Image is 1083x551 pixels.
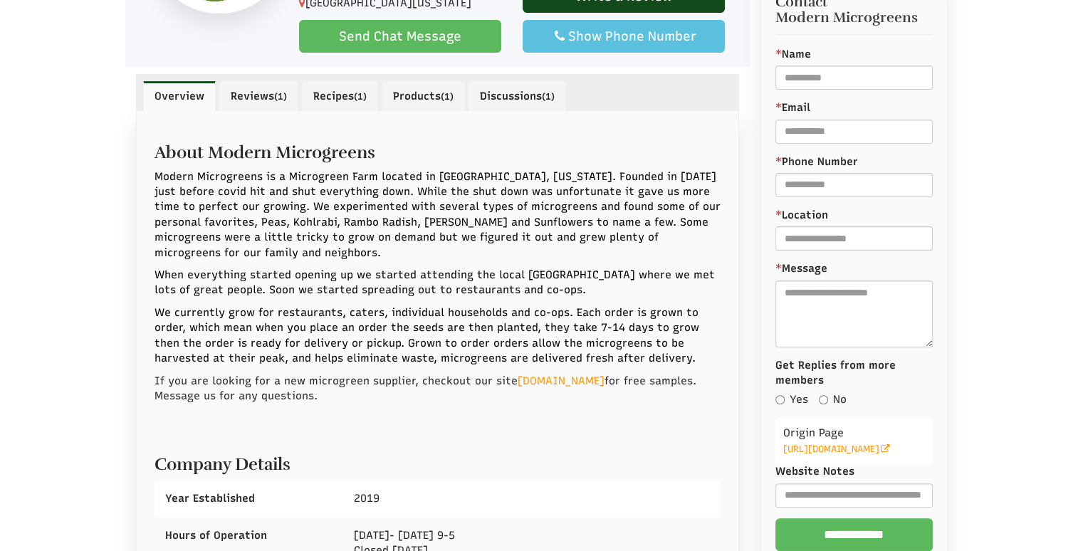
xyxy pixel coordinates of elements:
a: ReviewsWrite a Review [219,81,298,111]
small: (1) [441,91,454,102]
a: Recipes [302,81,378,111]
span: We currently grow for restaurants, caters, individual households and co-ops. Each order is grown ... [155,306,699,364]
label: Website Notes [775,464,933,479]
a: Discussions [469,81,566,111]
span: Modern Microgreens is a Microgreen Farm located in [GEOGRAPHIC_DATA], [US_STATE]. Founded in [DAT... [155,170,721,259]
input: No [819,395,828,404]
div: Show Phone Number [535,28,713,45]
span: When everything started opening up we started attending the local [GEOGRAPHIC_DATA] where we met ... [155,268,715,296]
span: Origin Page [783,426,925,441]
a: Products [382,81,465,111]
label: Email [775,100,933,115]
span: 2019 [354,492,380,505]
label: Message [775,261,933,276]
div: Year Established [155,481,343,517]
a: Send Chat Message [299,20,501,53]
label: Name [775,47,933,62]
ul: Profile Tabs [136,74,740,111]
p: If you are looking for a new microgreen supplier, checkout our site for free samples. Message us ... [155,374,721,404]
label: Get Replies from more members [775,358,933,389]
small: (1) [354,91,367,102]
label: No [819,392,847,407]
small: (1) [274,91,287,102]
a: [DOMAIN_NAME] [518,374,605,387]
a: [URL][DOMAIN_NAME] [783,444,891,454]
a: Overview [143,81,216,111]
label: Location [775,208,828,223]
small: (1) [542,91,555,102]
input: Yes [775,395,785,404]
label: Yes [775,392,808,407]
span: Modern Microgreens [775,10,918,26]
h2: Company Details [155,448,721,473]
label: Phone Number [775,154,933,169]
h2: About Modern Microgreens [155,136,721,162]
